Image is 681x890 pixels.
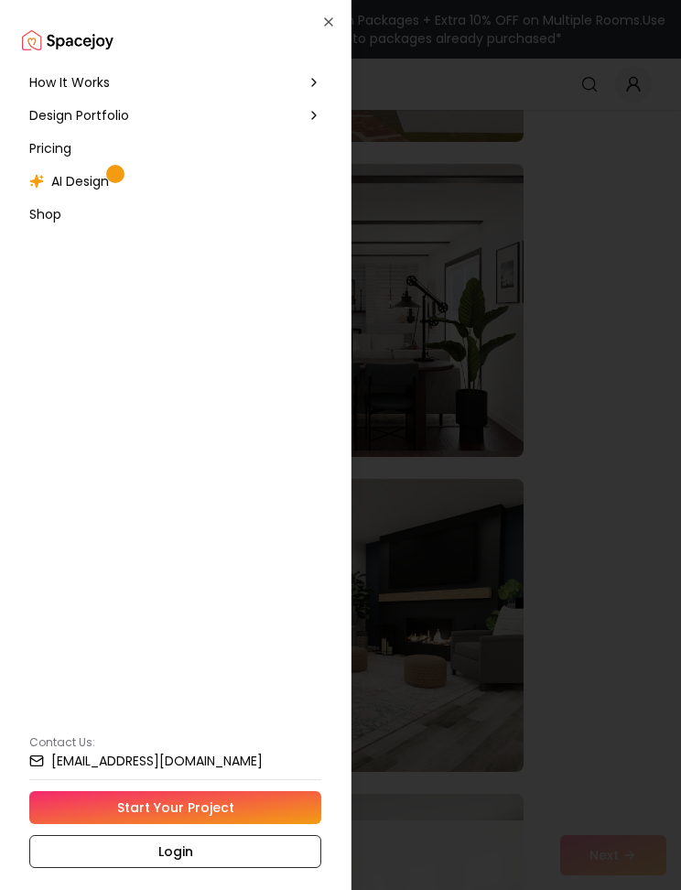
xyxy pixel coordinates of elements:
[51,172,109,190] span: AI Design
[29,735,321,750] p: Contact Us:
[29,835,321,868] a: Login
[29,754,321,768] a: [EMAIL_ADDRESS][DOMAIN_NAME]
[51,754,263,767] small: [EMAIL_ADDRESS][DOMAIN_NAME]
[29,73,110,92] span: How It Works
[29,791,321,824] a: Start Your Project
[29,139,71,157] span: Pricing
[22,22,113,59] a: Spacejoy
[29,205,61,223] span: Shop
[29,106,129,125] span: Design Portfolio
[22,22,113,59] img: Spacejoy Logo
